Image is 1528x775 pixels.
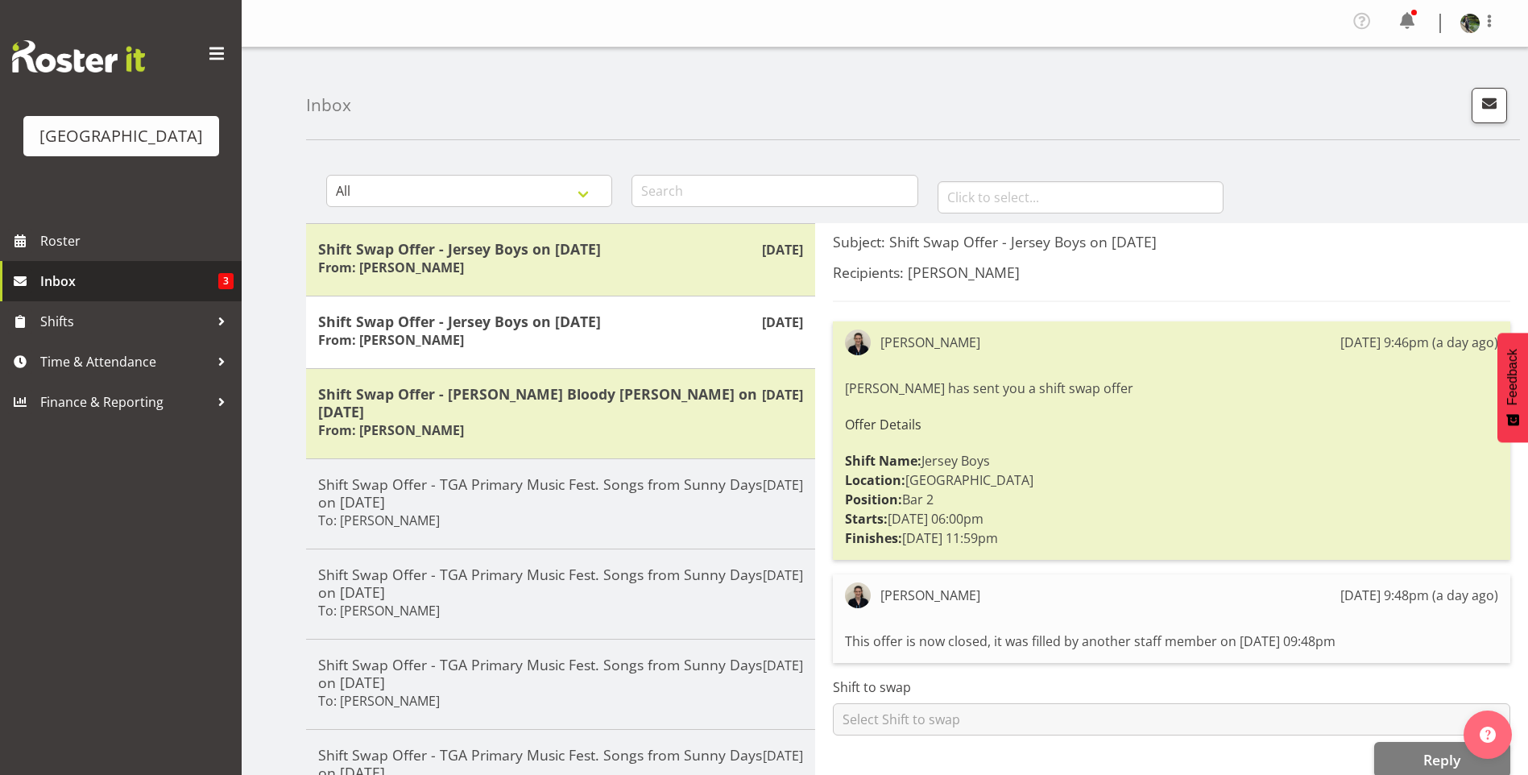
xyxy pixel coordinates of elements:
button: Feedback - Show survey [1497,333,1528,442]
h6: Offer Details [845,417,1498,432]
h6: From: [PERSON_NAME] [318,332,464,348]
span: Feedback [1505,349,1520,405]
span: Finance & Reporting [40,390,209,414]
h5: Shift Swap Offer - [PERSON_NAME] Bloody [PERSON_NAME] on [DATE] [318,385,803,421]
h5: Shift Swap Offer - Jersey Boys on [DATE] [318,313,803,330]
strong: Shift Name: [845,452,921,470]
span: Inbox [40,269,218,293]
h6: To: [PERSON_NAME] [318,693,440,709]
span: Reply [1423,750,1460,769]
p: [DATE] [762,385,803,404]
p: [DATE] [763,746,803,765]
h5: Shift Swap Offer - TGA Primary Music Fest. Songs from Sunny Days on [DATE] [318,656,803,691]
span: 3 [218,273,234,289]
h6: To: [PERSON_NAME] [318,603,440,619]
strong: Position: [845,491,902,508]
h6: From: [PERSON_NAME] [318,259,464,276]
img: amy-duncansond59bfc9310a868664fae73fa68b36eae.png [845,582,871,608]
div: [GEOGRAPHIC_DATA] [39,124,203,148]
span: Time & Attendance [40,350,209,374]
img: help-xxl-2.png [1480,727,1496,743]
span: Roster [40,229,234,253]
strong: Starts: [845,510,888,528]
p: [DATE] [762,313,803,332]
p: [DATE] [762,240,803,259]
img: amy-duncansond59bfc9310a868664fae73fa68b36eae.png [845,329,871,355]
img: renee-hewittc44e905c050b5abf42b966e9eee8c321.png [1460,14,1480,33]
h6: From: [PERSON_NAME] [318,422,464,438]
strong: Location: [845,471,905,489]
h5: Subject: Shift Swap Offer - Jersey Boys on [DATE] [833,233,1510,251]
h5: Shift Swap Offer - TGA Primary Music Fest. Songs from Sunny Days on [DATE] [318,475,803,511]
div: [DATE] 9:48pm (a day ago) [1340,586,1498,605]
div: [PERSON_NAME] [880,333,980,352]
strong: Finishes: [845,529,902,547]
input: Click to select... [938,181,1224,213]
h6: To: [PERSON_NAME] [318,512,440,528]
div: [PERSON_NAME] [880,586,980,605]
h5: Shift Swap Offer - Jersey Boys on [DATE] [318,240,803,258]
h5: Shift Swap Offer - TGA Primary Music Fest. Songs from Sunny Days on [DATE] [318,566,803,601]
p: [DATE] [763,475,803,495]
h4: Inbox [306,96,351,114]
label: Shift to swap [833,678,1510,697]
p: [DATE] [763,656,803,675]
span: Shifts [40,309,209,334]
img: Rosterit website logo [12,40,145,73]
p: [DATE] [763,566,803,585]
h5: Recipients: [PERSON_NAME] [833,263,1510,281]
input: Search [631,175,917,207]
div: [DATE] 9:46pm (a day ago) [1340,333,1498,352]
div: [PERSON_NAME] has sent you a shift swap offer Jersey Boys [GEOGRAPHIC_DATA] Bar 2 [DATE] 06:00pm ... [845,375,1498,552]
div: This offer is now closed, it was filled by another staff member on [DATE] 09:48pm [845,628,1498,655]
